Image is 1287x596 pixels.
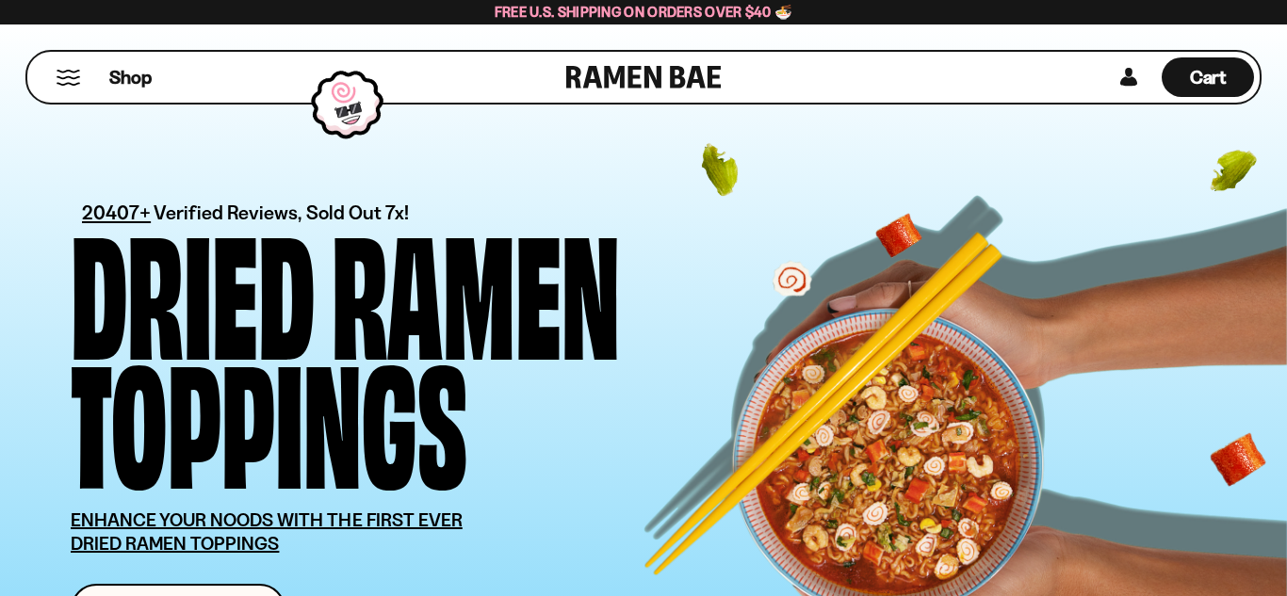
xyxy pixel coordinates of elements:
[109,57,152,97] a: Shop
[495,3,793,21] span: Free U.S. Shipping on Orders over $40 🍜
[1190,66,1227,89] span: Cart
[71,351,467,480] div: Toppings
[71,508,463,555] u: ENHANCE YOUR NOODS WITH THE FIRST EVER DRIED RAMEN TOPPINGS
[71,222,315,351] div: Dried
[332,222,620,351] div: Ramen
[109,65,152,90] span: Shop
[56,70,81,86] button: Mobile Menu Trigger
[1162,52,1254,103] div: Cart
